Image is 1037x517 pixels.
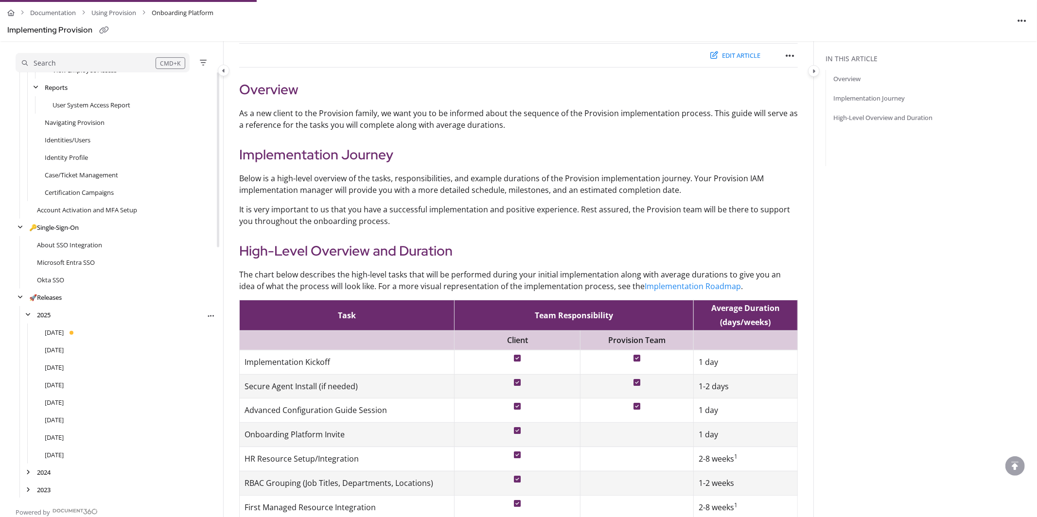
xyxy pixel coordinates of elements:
[45,345,64,355] a: July 2025
[37,275,64,285] a: Okta SSO
[240,350,455,374] td: Implementation Kickoff
[1005,456,1025,476] div: scroll to top
[45,153,88,162] a: Identity Profile
[693,350,797,374] td: 1 day
[711,303,780,327] span: Average Duration (days/weeks)
[45,327,64,337] a: August 2025
[23,468,33,477] div: arrow
[45,397,64,407] a: April 2025
[239,204,798,227] p: It is very important to us that you have a successful implementation and positive experience. Res...
[45,118,105,127] a: Navigating Provision
[239,107,798,131] p: As a new client to the Provision family, we want you to be informed about the sequence of the Pro...
[240,423,455,447] td: Onboarding Platform Invite
[16,507,50,517] span: Powered by
[693,447,797,471] td: 2-8 weeks
[45,83,68,92] a: Reports
[693,471,797,495] td: 1-2 weeks
[45,415,64,425] a: March 2025
[734,501,738,509] sup: 1
[693,423,797,447] td: 1 day
[455,330,580,350] th: Client
[45,432,64,442] a: February 2025
[833,113,932,122] a: High-Level Overview and Duration
[16,293,25,302] div: arrow
[37,240,102,250] a: About SSO Integration
[23,310,33,320] div: arrow
[826,53,1033,64] div: In this article
[808,65,820,77] button: Category toggle
[37,485,51,495] a: 2023
[29,293,37,302] span: 🚀
[240,374,455,398] td: Secure Agent Install (if needed)
[37,310,51,320] a: 2025
[535,310,613,321] span: Team Responsibility
[156,57,185,69] div: CMD+K
[91,6,136,20] a: Using Provision
[45,170,118,180] a: Case/Ticket Management
[23,485,33,495] div: arrow
[30,6,76,20] a: Documentation
[53,509,98,515] img: Document360
[239,172,798,196] p: Below is a high-level overview of the tasks, responsibilities, and example durations of the Provi...
[833,93,905,103] a: Implementation Journey
[693,398,797,423] td: 1 day
[37,205,137,215] a: Account Activation and MFA Setup
[206,310,215,320] div: More options
[45,450,64,460] a: January 2025
[53,100,130,110] a: User System Access Report
[31,83,41,92] div: arrow
[240,398,455,423] td: Advanced Configuration Guide Session
[239,79,798,100] h2: Overview
[16,53,190,72] button: Search
[218,65,229,76] button: Category toggle
[239,241,798,261] h2: High-Level Overview and Duration
[96,23,112,38] button: Copy link of
[16,505,98,517] a: Powered by Document360 - opens in a new tab
[833,74,861,84] a: Overview
[240,471,455,495] td: RBAC Grouping (Job Titles, Departments, Locations)
[45,380,64,390] a: May 2025
[29,223,37,232] span: 🔑
[29,293,62,302] a: Releases
[580,330,694,350] th: Provision Team
[704,48,767,64] button: Edit article
[45,188,114,197] a: Certification Campaigns
[197,57,209,69] button: Filter
[206,310,215,320] button: Article more options
[37,467,51,477] a: 2024
[338,310,356,321] span: Task
[645,281,741,292] a: Implementation Roadmap
[239,144,798,165] h2: Implementation Journey
[29,223,79,232] a: Single-Sign-On
[693,374,797,398] td: 1-2 days
[734,452,738,461] sup: 1
[45,362,64,372] a: June 2025
[240,447,455,471] td: HR Resource Setup/Integration
[7,23,92,37] div: Implementing Provision
[239,269,798,292] p: The chart below describes the high-level tasks that will be performed during your initial impleme...
[152,6,213,20] span: Onboarding Platform
[782,48,798,63] button: Article more options
[45,135,90,145] a: Identities/Users
[7,6,15,20] a: Home
[37,258,95,267] a: Microsoft Entra SSO
[34,58,56,69] div: Search
[1014,13,1030,28] button: Article more options
[16,223,25,232] div: arrow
